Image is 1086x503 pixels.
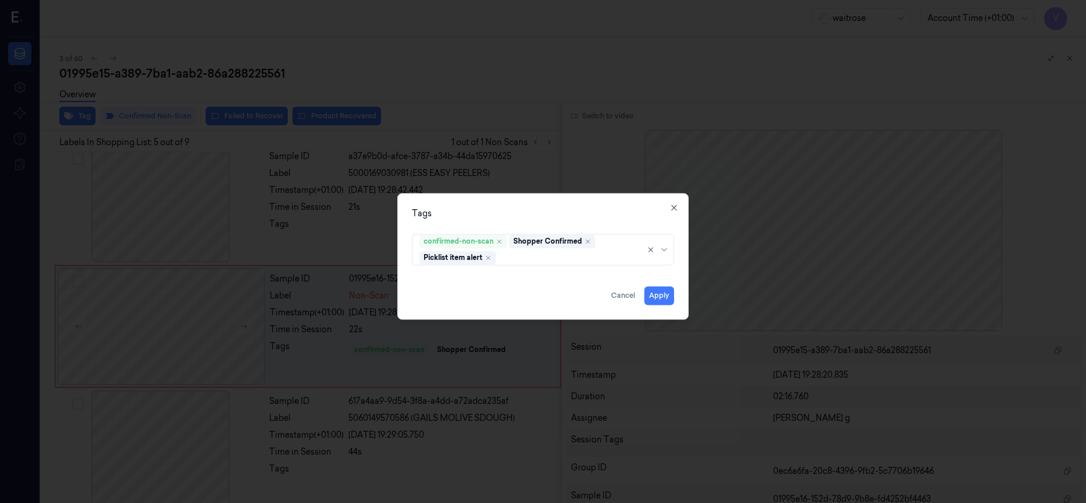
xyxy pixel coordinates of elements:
[424,252,482,263] div: Picklist item alert
[644,286,674,305] button: Apply
[412,207,674,220] div: Tags
[513,236,582,247] div: Shopper Confirmed
[584,238,591,245] div: Remove ,Shopper Confirmed
[485,254,492,261] div: Remove ,Picklist item alert
[607,286,640,305] button: Cancel
[496,238,503,245] div: Remove ,confirmed-non-scan
[424,236,493,247] div: confirmed-non-scan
